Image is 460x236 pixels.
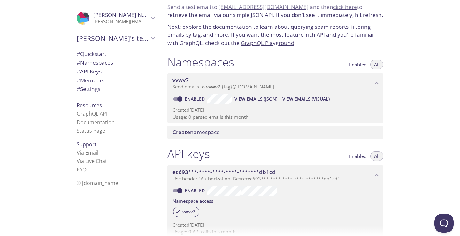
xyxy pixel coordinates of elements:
[93,19,149,25] p: [PERSON_NAME][EMAIL_ADDRESS][PERSON_NAME][DOMAIN_NAME]
[370,151,383,161] button: All
[72,30,160,47] div: Ana's team
[77,141,96,148] span: Support
[86,166,89,173] span: s
[167,126,383,139] div: Create namespace
[77,85,100,93] span: Settings
[77,179,120,187] span: © [DOMAIN_NAME]
[345,60,371,69] button: Enabled
[77,119,115,126] a: Documentation
[77,68,102,75] span: API Keys
[167,73,383,93] div: vvwv7 namespace
[77,50,106,57] span: Quickstart
[72,67,160,76] div: API Keys
[167,23,383,47] p: Next: explore the to learn about querying spam reports, filtering emails by tag, and more. If you...
[172,83,274,90] span: Send emails to . {tag} @[DOMAIN_NAME]
[172,222,378,228] p: Created [DATE]
[167,147,210,161] h1: API keys
[172,128,220,136] span: namespace
[93,11,150,19] span: [PERSON_NAME] Neto
[77,59,80,66] span: #
[77,102,102,109] span: Resources
[280,94,332,104] button: View Emails (Visual)
[167,55,234,69] h1: Namespaces
[206,83,220,90] span: vvwv7
[232,94,280,104] button: View Emails (JSON)
[173,207,199,217] div: vvwv7
[72,8,160,29] div: Ana Neto
[172,196,215,205] label: Namespace access:
[333,3,357,11] a: click here
[72,58,160,67] div: Namespaces
[77,166,89,173] a: FAQ
[172,114,378,120] p: Usage: 0 parsed emails this month
[282,95,330,103] span: View Emails (Visual)
[184,187,207,194] a: Enabled
[72,76,160,85] div: Members
[167,3,383,19] p: Send a test email to and then to retrieve the email via our simple JSON API. If you don't see it ...
[241,39,294,47] a: GraphQL Playground
[72,85,160,94] div: Team Settings
[77,127,105,134] a: Status Page
[77,149,98,156] a: Via Email
[77,110,107,117] a: GraphQL API
[77,157,107,164] a: Via Live Chat
[370,60,383,69] button: All
[77,68,80,75] span: #
[184,96,207,102] a: Enabled
[218,3,309,11] a: [EMAIL_ADDRESS][DOMAIN_NAME]
[77,77,104,84] span: Members
[345,151,371,161] button: Enabled
[77,50,80,57] span: #
[77,85,80,93] span: #
[434,214,454,233] iframe: Help Scout Beacon - Open
[77,34,149,43] span: [PERSON_NAME]'s team
[213,23,252,30] a: documentation
[172,107,378,113] p: Created [DATE]
[179,209,199,215] span: vvwv7
[77,77,80,84] span: #
[77,59,113,66] span: Namespaces
[72,49,160,58] div: Quickstart
[234,95,277,103] span: View Emails (JSON)
[172,128,190,136] span: Create
[172,76,189,84] span: vvwv7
